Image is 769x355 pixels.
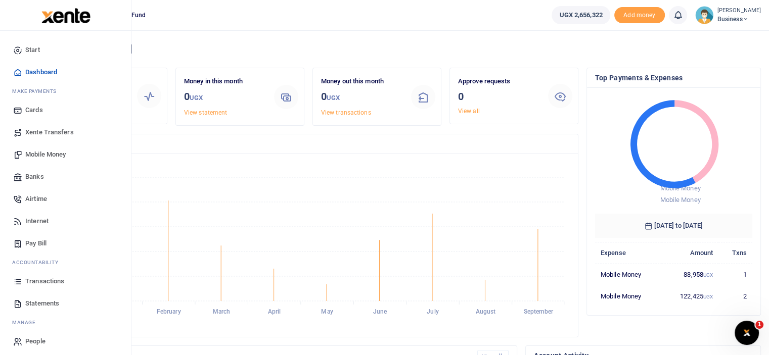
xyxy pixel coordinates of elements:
a: Xente Transfers [8,121,123,143]
a: Banks [8,166,123,188]
tspan: April [268,308,281,315]
span: Pay Bill [25,238,47,248]
th: Amount [662,242,719,264]
span: Internet [25,216,49,226]
a: Statements [8,292,123,315]
small: UGX [327,94,340,102]
span: Cards [25,105,43,115]
tspan: March [213,308,231,315]
td: Mobile Money [595,264,662,285]
a: Airtime [8,188,123,210]
span: Statements [25,298,59,309]
td: 2 [718,285,752,307]
li: Wallet ballance [548,6,614,24]
img: logo-large [41,8,91,23]
a: Transactions [8,270,123,292]
a: People [8,330,123,352]
td: 122,425 [662,285,719,307]
span: Mobile Money [25,149,66,160]
h4: Hello [PERSON_NAME] [38,43,761,55]
th: Expense [595,242,662,264]
span: 1 [755,321,763,329]
small: UGX [703,272,713,278]
li: Toup your wallet [614,7,665,24]
span: Xente Transfers [25,127,74,137]
img: profile-user [695,6,713,24]
span: ake Payments [17,87,57,95]
td: 1 [718,264,752,285]
small: UGX [190,94,203,102]
h4: Top Payments & Expenses [595,72,752,83]
span: Start [25,45,40,55]
h4: Transactions Overview [47,138,570,149]
span: anage [17,319,36,326]
span: People [25,336,46,346]
a: View transactions [321,109,371,116]
span: Add money [614,7,665,24]
a: profile-user [PERSON_NAME] Business [695,6,761,24]
tspan: August [476,308,496,315]
tspan: May [321,308,333,315]
small: UGX [703,294,713,299]
span: Transactions [25,276,64,286]
tspan: June [373,308,387,315]
span: Dashboard [25,67,57,77]
li: M [8,315,123,330]
span: Business [717,15,761,24]
a: UGX 2,656,322 [552,6,610,24]
span: Banks [25,172,44,182]
a: Pay Bill [8,232,123,255]
a: logo-small logo-large logo-large [40,11,91,19]
span: Mobile Money [660,196,700,204]
h6: [DATE] to [DATE] [595,214,752,238]
tspan: September [524,308,554,315]
tspan: July [427,308,438,315]
h3: 0 [321,89,403,106]
a: Start [8,39,123,61]
th: Txns [718,242,752,264]
tspan: February [157,308,181,315]
span: UGX 2,656,322 [559,10,602,20]
span: Mobile Money [660,184,700,192]
span: Airtime [25,194,47,204]
p: Money out this month [321,76,403,87]
a: View statement [184,109,227,116]
small: [PERSON_NAME] [717,7,761,15]
li: M [8,83,123,99]
a: View all [458,108,480,115]
a: Dashboard [8,61,123,83]
h3: 0 [458,89,540,104]
p: Approve requests [458,76,540,87]
a: Mobile Money [8,143,123,166]
td: Mobile Money [595,285,662,307]
td: 88,958 [662,264,719,285]
h3: 0 [184,89,266,106]
li: Ac [8,255,123,270]
a: Internet [8,210,123,232]
iframe: Intercom live chat [735,321,759,345]
p: Money in this month [184,76,266,87]
a: Add money [614,11,665,18]
span: countability [20,259,58,266]
a: Cards [8,99,123,121]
